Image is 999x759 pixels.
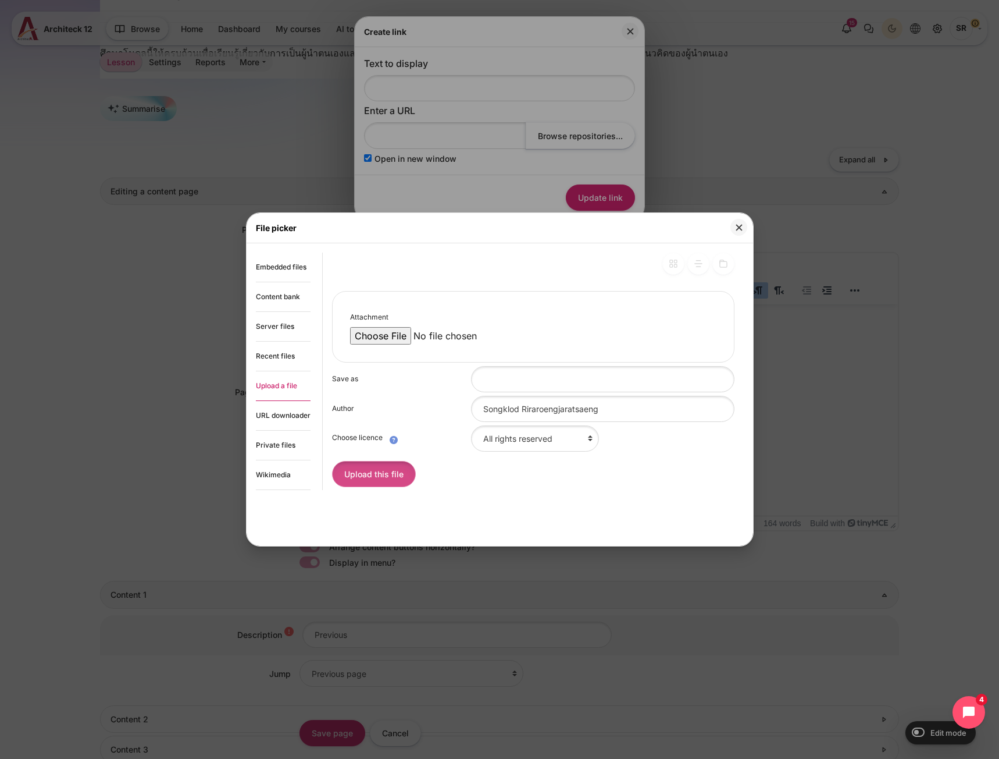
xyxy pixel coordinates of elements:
[256,263,306,271] span: Embedded files
[256,342,311,371] a: Recent files
[256,441,295,449] span: Private files
[23,168,593,182] p: ระบุความรับผิดชอบ ของคุณ
[350,312,388,322] label: Attachment
[256,411,311,420] span: URL downloader
[256,401,311,431] a: URL downloader
[256,470,291,479] span: Wikimedia
[194,81,203,91] img: image%20%281%29.png
[5,5,593,196] body: Rich text area. Press ALT-0 for help.
[23,154,593,168] p: อ่านและให้คะแนนในแต่ละ
[256,312,311,342] a: Server files
[256,371,311,401] a: Upload a file
[256,282,311,312] a: Content bank
[23,183,249,193] strong: คุณจะ[PERSON_NAME]ผลของคุณในโมดูลผู้เชี่ยวชาญ
[210,6,263,16] strong: จากนั้นบันทึก
[332,461,416,487] button: Upload this file
[332,403,466,414] label: Author
[256,460,311,490] a: Wikimedia
[256,222,297,234] h3: File picker
[256,322,294,331] span: Server files
[256,253,311,282] a: Embedded files
[194,80,203,90] a: https://a12s.architeck.app/draftfile.php/527/user/draft/359076951/EL2199_SELF_PSL_Self_Quest_AE.pdf
[256,352,295,360] span: Recent files
[256,431,311,460] a: Private files
[386,435,401,445] a: Help
[256,292,300,301] span: Content bank
[388,435,399,445] i: Help with Choose licence
[256,381,297,390] span: Upload a file
[332,432,383,443] label: Choose licence
[32,28,183,144] img: image%20%282%29.png
[5,81,14,91] img: image.png
[332,374,466,384] label: Save as
[730,219,747,236] button: Close
[5,6,44,16] strong: รับและทำ
[5,5,593,19] p: แบบสอบถามสำหรับผู้นำตนเองให้เสร็จสิ้น ลงในเดสก์ท็อป
[133,155,174,165] strong: 22 คำถาม
[103,169,151,179] strong: 5 อันดับแรก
